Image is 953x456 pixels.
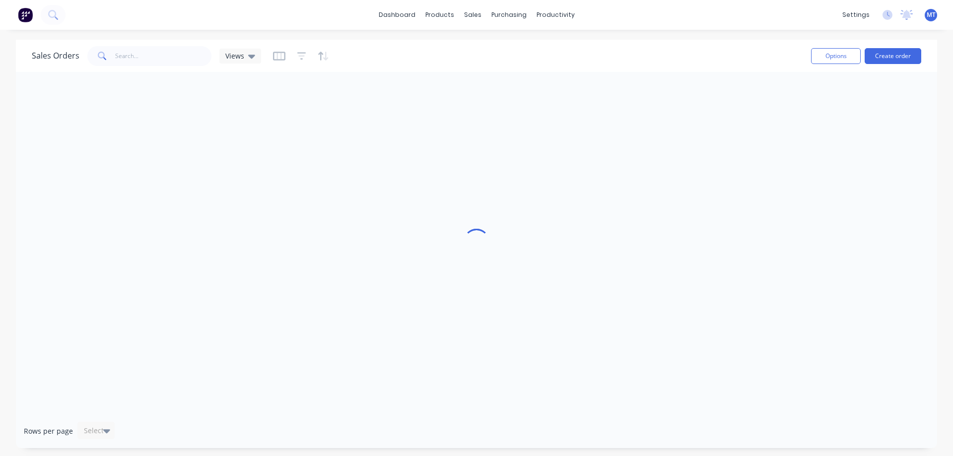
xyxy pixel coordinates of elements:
div: purchasing [486,7,532,22]
img: Factory [18,7,33,22]
span: MT [927,10,936,19]
div: sales [459,7,486,22]
div: Select... [84,426,110,436]
div: products [420,7,459,22]
div: settings [837,7,875,22]
div: productivity [532,7,580,22]
input: Search... [115,46,212,66]
h1: Sales Orders [32,51,79,61]
span: Views [225,51,244,61]
span: Rows per page [24,426,73,436]
button: Create order [865,48,921,64]
a: dashboard [374,7,420,22]
button: Options [811,48,861,64]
